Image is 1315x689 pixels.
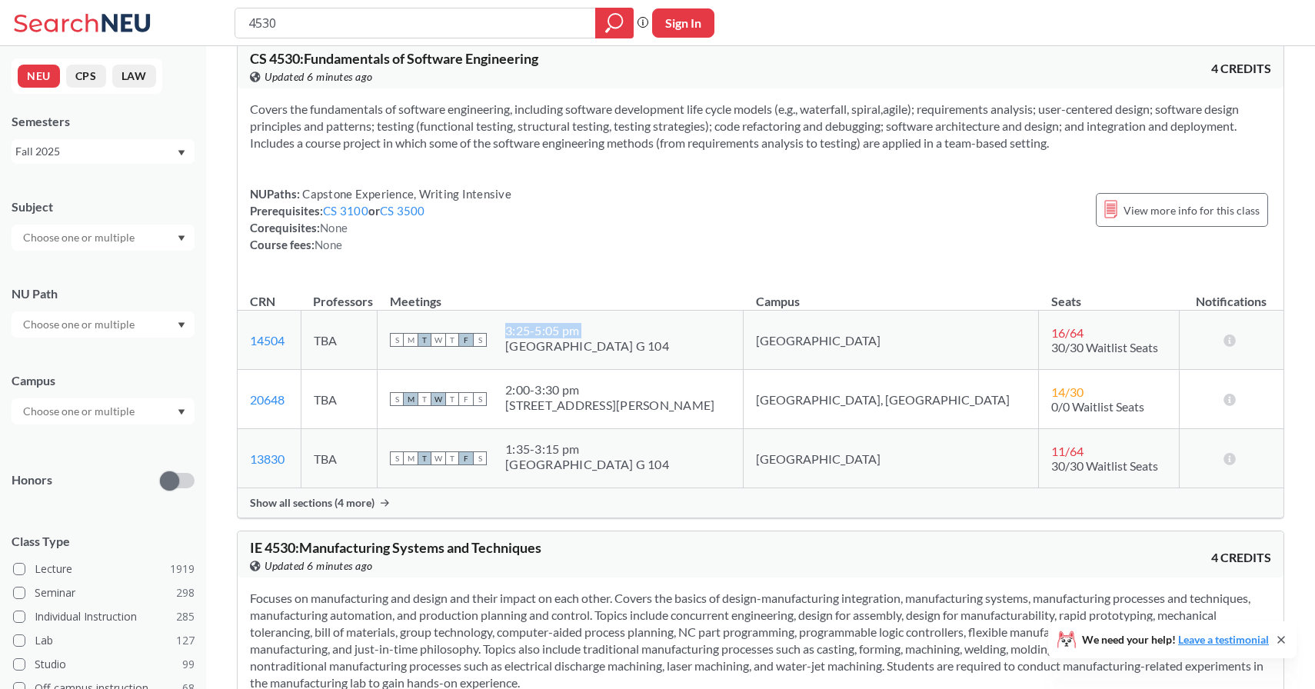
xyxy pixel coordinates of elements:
input: Choose one or multiple [15,315,145,334]
div: NU Path [12,285,195,302]
div: Dropdown arrow [12,311,195,338]
th: Seats [1039,278,1179,311]
span: 285 [176,608,195,625]
span: F [459,392,473,406]
a: CS 3500 [380,204,425,218]
span: T [418,333,431,347]
div: 3:25 - 5:05 pm [505,323,669,338]
div: Fall 2025Dropdown arrow [12,139,195,164]
th: Campus [744,278,1039,311]
label: Lab [13,631,195,651]
span: 30/30 Waitlist Seats [1051,458,1158,473]
span: T [445,451,459,465]
span: S [473,333,487,347]
span: T [445,392,459,406]
span: M [404,392,418,406]
div: Fall 2025 [15,143,176,160]
td: TBA [301,370,378,429]
span: IE 4530 : Manufacturing Systems and Techniques [250,539,541,556]
div: Semesters [12,113,195,130]
div: Subject [12,198,195,215]
label: Individual Instruction [13,607,195,627]
span: M [404,333,418,347]
a: CS 3100 [323,204,368,218]
span: 16 / 64 [1051,325,1084,340]
span: Show all sections (4 more) [250,496,375,510]
svg: magnifying glass [605,12,624,34]
span: View more info for this class [1124,201,1260,220]
p: Honors [12,471,52,489]
span: We need your help! [1082,634,1269,645]
input: Choose one or multiple [15,402,145,421]
span: 0/0 Waitlist Seats [1051,399,1144,414]
div: 2:00 - 3:30 pm [505,382,714,398]
label: Lecture [13,559,195,579]
div: Campus [12,372,195,389]
span: M [404,451,418,465]
svg: Dropdown arrow [178,409,185,415]
td: [GEOGRAPHIC_DATA] [744,429,1039,488]
div: NUPaths: Prerequisites: or Corequisites: Course fees: [250,185,511,253]
div: [STREET_ADDRESS][PERSON_NAME] [505,398,714,413]
button: NEU [18,65,60,88]
div: 1:35 - 3:15 pm [505,441,669,457]
span: Updated 6 minutes ago [265,558,373,574]
td: [GEOGRAPHIC_DATA] [744,311,1039,370]
input: Choose one or multiple [15,228,145,247]
span: 298 [176,584,195,601]
span: T [418,392,431,406]
label: Seminar [13,583,195,603]
span: W [431,451,445,465]
span: S [390,392,404,406]
span: 4 CREDITS [1211,60,1271,77]
span: CS 4530 : Fundamentals of Software Engineering [250,50,538,67]
a: 13830 [250,451,285,466]
span: 127 [176,632,195,649]
span: 99 [182,656,195,673]
span: T [418,451,431,465]
div: [GEOGRAPHIC_DATA] G 104 [505,457,669,472]
td: TBA [301,311,378,370]
span: 14 / 30 [1051,384,1084,399]
svg: Dropdown arrow [178,322,185,328]
th: Notifications [1179,278,1283,311]
span: W [431,392,445,406]
span: S [473,451,487,465]
div: [GEOGRAPHIC_DATA] G 104 [505,338,669,354]
td: [GEOGRAPHIC_DATA], [GEOGRAPHIC_DATA] [744,370,1039,429]
span: None [315,238,342,251]
span: S [390,333,404,347]
div: Dropdown arrow [12,398,195,424]
span: S [473,392,487,406]
label: Studio [13,654,195,674]
div: magnifying glass [595,8,634,38]
button: LAW [112,65,156,88]
a: 20648 [250,392,285,407]
svg: Dropdown arrow [178,235,185,241]
svg: Dropdown arrow [178,150,185,156]
span: Capstone Experience, Writing Intensive [300,187,511,201]
span: Class Type [12,533,195,550]
span: 1919 [170,561,195,577]
span: S [390,451,404,465]
div: CRN [250,293,275,310]
span: F [459,451,473,465]
a: Leave a testimonial [1178,633,1269,646]
span: 11 / 64 [1051,444,1084,458]
span: F [459,333,473,347]
div: Dropdown arrow [12,225,195,251]
span: W [431,333,445,347]
div: Show all sections (4 more) [238,488,1283,518]
span: T [445,333,459,347]
button: Sign In [652,8,714,38]
button: CPS [66,65,106,88]
a: 14504 [250,333,285,348]
section: Covers the fundamentals of software engineering, including software development life cycle models... [250,101,1271,151]
span: 4 CREDITS [1211,549,1271,566]
span: Updated 6 minutes ago [265,68,373,85]
input: Class, professor, course number, "phrase" [247,10,584,36]
td: TBA [301,429,378,488]
span: None [320,221,348,235]
span: 30/30 Waitlist Seats [1051,340,1158,354]
th: Professors [301,278,378,311]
